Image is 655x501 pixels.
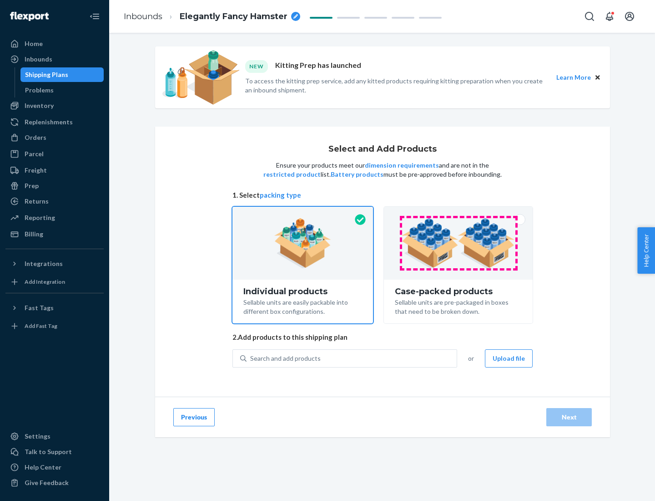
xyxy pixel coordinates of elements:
a: Replenishments [5,115,104,129]
div: NEW [245,60,268,72]
button: Fast Tags [5,301,104,315]
a: Billing [5,227,104,241]
button: Help Center [637,227,655,274]
div: Add Fast Tag [25,322,57,330]
a: Freight [5,163,104,178]
a: Reporting [5,210,104,225]
div: Problems [25,86,54,95]
button: Give Feedback [5,475,104,490]
button: Open Search Box [580,7,599,26]
div: Individual products [243,287,362,296]
div: Reporting [25,213,55,222]
a: Shipping Plans [20,67,104,82]
img: case-pack.59cecea509d18c883b923b81aeac6d0b.png [402,218,515,268]
button: Close Navigation [86,7,104,26]
a: Add Integration [5,275,104,289]
p: To access the kitting prep service, add any kitted products requiring kitting preparation when yo... [245,77,548,95]
div: Search and add products [250,354,321,363]
div: Talk to Support [25,447,72,456]
div: Home [25,39,43,48]
a: Orders [5,130,104,145]
div: Orders [25,133,46,142]
div: Billing [25,230,43,239]
button: Open account menu [620,7,639,26]
div: Case-packed products [395,287,522,296]
div: Sellable units are pre-packaged in boxes that need to be broken down. [395,296,522,316]
span: 1. Select [232,190,533,200]
p: Kitting Prep has launched [275,60,361,72]
span: Elegantly Fancy Hamster [180,11,287,23]
div: Give Feedback [25,478,69,487]
a: Add Fast Tag [5,319,104,333]
button: Battery products [331,170,383,179]
p: Ensure your products meet our and are not in the list. must be pre-approved before inbounding. [262,161,503,179]
button: Open notifications [600,7,619,26]
a: Inbounds [5,52,104,66]
div: Next [554,413,584,422]
button: Next [546,408,592,426]
a: Settings [5,429,104,444]
a: Home [5,36,104,51]
div: Parcel [25,149,44,158]
div: Inventory [25,101,54,110]
div: Freight [25,166,47,175]
a: Prep [5,179,104,193]
div: Returns [25,197,49,206]
button: Learn More [556,72,591,82]
span: 2. Add products to this shipping plan [232,332,533,342]
div: Help Center [25,463,61,472]
button: Integrations [5,256,104,271]
img: individual-pack.facf35554cb0f1810c75b2bd6df2d64e.png [274,218,331,268]
div: Inbounds [25,55,52,64]
a: Inventory [5,98,104,113]
div: Replenishments [25,118,73,127]
button: packing type [260,190,301,200]
button: Previous [173,408,215,426]
span: or [468,354,474,363]
ol: breadcrumbs [116,3,307,30]
button: restricted product [263,170,321,179]
div: Prep [25,181,39,190]
a: Help Center [5,460,104,475]
div: Settings [25,432,50,441]
div: Sellable units are easily packable into different box configurations. [243,296,362,316]
h1: Select and Add Products [328,145,437,154]
a: Talk to Support [5,445,104,459]
button: Upload file [485,349,533,368]
div: Fast Tags [25,303,54,312]
button: Close [593,72,603,82]
a: Returns [5,194,104,209]
div: Integrations [25,259,63,268]
a: Parcel [5,147,104,161]
div: Shipping Plans [25,70,68,79]
div: Add Integration [25,278,65,286]
a: Problems [20,83,104,97]
img: Flexport logo [10,12,49,21]
a: Inbounds [124,11,162,21]
button: dimension requirements [365,161,439,170]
